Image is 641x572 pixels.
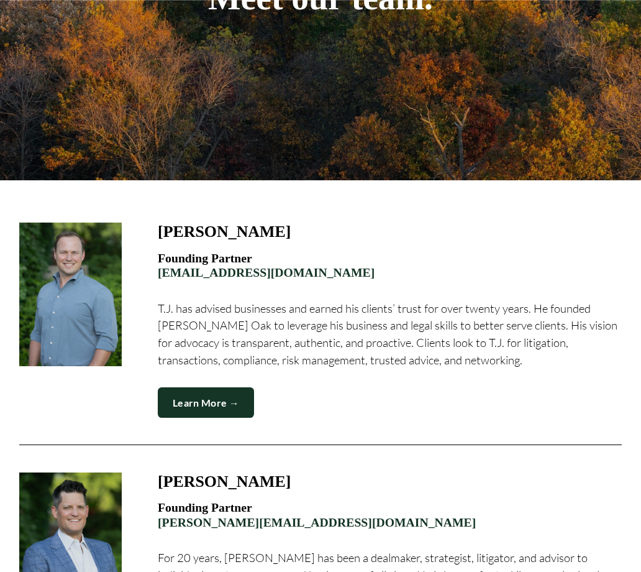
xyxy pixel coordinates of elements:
[158,500,622,530] h4: Founding Partner
[158,300,622,369] p: T.J. has advised businesses and earned his clients’ trust for over twenty years. He founded [PERS...
[158,515,476,529] a: [PERSON_NAME][EMAIL_ADDRESS][DOMAIN_NAME]
[158,251,622,280] h4: Founding Partner
[158,473,291,491] h3: [PERSON_NAME]
[158,265,375,279] a: [EMAIL_ADDRESS][DOMAIN_NAME]
[158,387,254,418] a: Learn More →
[158,223,291,241] h3: [PERSON_NAME]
